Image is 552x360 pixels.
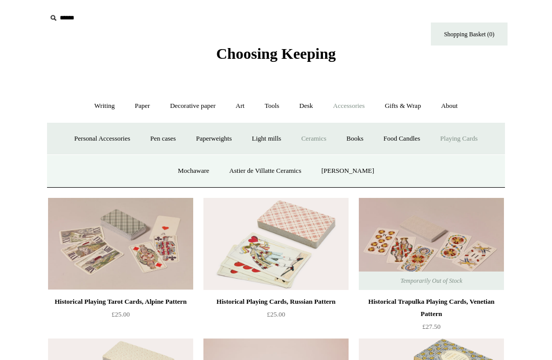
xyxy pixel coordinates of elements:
[187,125,241,152] a: Paperweights
[126,93,159,120] a: Paper
[48,198,193,290] a: Historical Playing Tarot Cards, Alpine Pattern Historical Playing Tarot Cards, Alpine Pattern
[361,296,501,320] div: Historical Trapulka Playing Cards, Venetian Pattern
[359,296,504,337] a: Historical Trapulka Playing Cards, Venetian Pattern £27.50
[226,93,254,120] a: Art
[290,93,323,120] a: Desk
[376,93,430,120] a: Gifts & Wrap
[324,93,374,120] a: Accessories
[432,93,467,120] a: About
[292,125,335,152] a: Ceramics
[243,125,290,152] a: Light mills
[312,157,383,185] a: [PERSON_NAME]
[65,125,139,152] a: Personal Accessories
[111,310,130,318] span: £25.00
[267,310,285,318] span: £25.00
[422,323,441,330] span: £27.50
[51,296,191,308] div: Historical Playing Tarot Cards, Alpine Pattern
[359,198,504,290] img: Historical Trapulka Playing Cards, Venetian Pattern
[161,93,225,120] a: Decorative paper
[359,198,504,290] a: Historical Trapulka Playing Cards, Venetian Pattern Historical Trapulka Playing Cards, Venetian P...
[48,198,193,290] img: Historical Playing Tarot Cards, Alpine Pattern
[203,296,349,337] a: Historical Playing Cards, Russian Pattern £25.00
[85,93,124,120] a: Writing
[374,125,429,152] a: Food Candles
[390,272,472,290] span: Temporarily Out of Stock
[48,296,193,337] a: Historical Playing Tarot Cards, Alpine Pattern £25.00
[220,157,311,185] a: Astier de Villatte Ceramics
[206,296,346,308] div: Historical Playing Cards, Russian Pattern
[203,198,349,290] img: Historical Playing Cards, Russian Pattern
[337,125,373,152] a: Books
[141,125,185,152] a: Pen cases
[203,198,349,290] a: Historical Playing Cards, Russian Pattern Historical Playing Cards, Russian Pattern
[431,125,487,152] a: Playing Cards
[216,45,336,62] span: Choosing Keeping
[256,93,289,120] a: Tools
[431,22,508,46] a: Shopping Basket (0)
[216,53,336,60] a: Choosing Keeping
[169,157,218,185] a: Mochaware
